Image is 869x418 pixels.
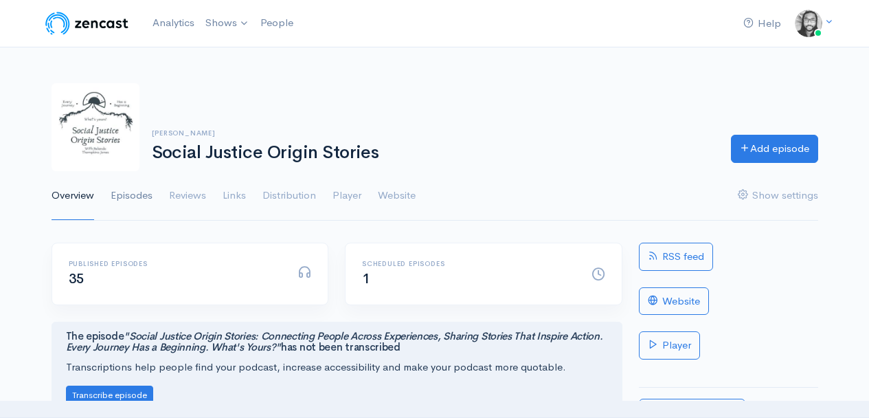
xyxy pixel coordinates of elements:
[66,360,608,375] p: Transcriptions help people find your podcast, increase accessibility and make your podcast more q...
[147,8,200,38] a: Analytics
[255,8,299,38] a: People
[66,329,603,354] i: "Social Justice Origin Stories: Connecting People Across Experiences, Sharing Stories That Inspir...
[362,260,575,267] h6: Scheduled episodes
[639,331,700,360] a: Player
[169,171,206,221] a: Reviews
[66,331,608,353] h4: The episode has not been transcribed
[738,171,818,221] a: Show settings
[200,8,255,38] a: Shows
[639,287,709,316] a: Website
[639,243,713,271] a: RSS feed
[378,171,416,221] a: Website
[152,129,714,137] h6: [PERSON_NAME]
[111,171,153,221] a: Episodes
[69,260,282,267] h6: Published episodes
[152,143,714,163] h1: Social Justice Origin Stories
[66,388,153,401] a: Transcribe episode
[223,171,246,221] a: Links
[69,270,84,287] span: 35
[52,171,94,221] a: Overview
[738,9,787,38] a: Help
[43,10,131,37] img: ZenCast Logo
[362,270,370,287] span: 1
[731,135,818,163] a: Add episode
[262,171,316,221] a: Distribution
[795,10,822,37] img: ...
[332,171,361,221] a: Player
[66,386,153,406] button: Transcribe episode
